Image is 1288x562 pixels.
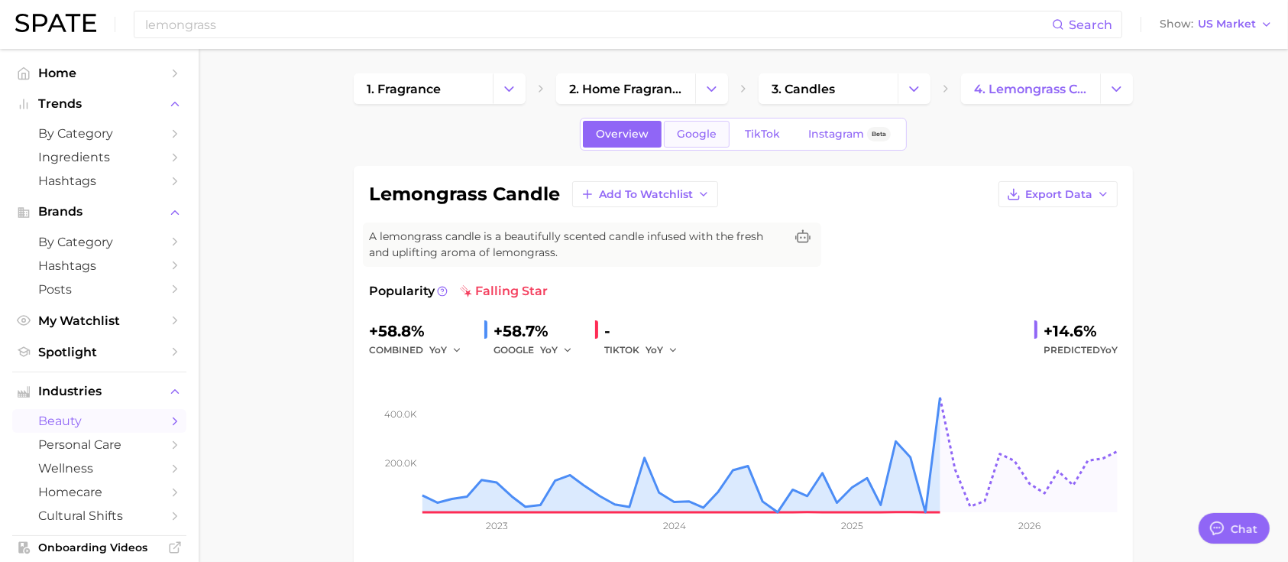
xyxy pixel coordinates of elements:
span: by Category [38,235,160,249]
div: combined [369,341,472,359]
span: Search [1069,18,1112,32]
span: My Watchlist [38,313,160,328]
a: Google [664,121,730,148]
h1: lemongrass candle [369,185,560,203]
a: My Watchlist [12,309,186,333]
button: YoY [429,341,462,359]
span: by Category [38,126,160,141]
a: 4. lemongrass candle [961,73,1100,104]
tspan: 2023 [486,520,508,531]
a: 1. fragrance [354,73,493,104]
span: 2. home fragrance [569,82,682,96]
span: Trends [38,97,160,111]
a: beauty [12,409,186,433]
button: Change Category [1100,73,1133,104]
span: homecare [38,485,160,499]
button: Brands [12,200,186,223]
span: YoY [540,343,558,356]
a: by Category [12,122,186,145]
span: Ingredients [38,150,160,164]
span: A lemongrass candle is a beautifully scented candle infused with the fresh and uplifting aroma of... [369,229,785,261]
img: SPATE [15,14,96,32]
span: Beta [872,128,886,141]
a: homecare [12,480,186,504]
span: Overview [596,128,649,141]
span: Home [38,66,160,80]
a: Overview [583,121,662,148]
span: Add to Watchlist [599,188,693,201]
span: Hashtags [38,258,160,273]
span: Google [677,128,717,141]
a: by Category [12,230,186,254]
img: falling star [460,285,472,297]
div: - [604,319,688,343]
div: TIKTOK [604,341,688,359]
a: wellness [12,456,186,480]
button: ShowUS Market [1156,15,1277,34]
span: Hashtags [38,174,160,188]
button: Change Category [898,73,930,104]
button: YoY [540,341,573,359]
span: YoY [1100,344,1118,356]
div: GOOGLE [494,341,583,359]
a: Hashtags [12,254,186,278]
a: 3. candles [759,73,898,104]
tspan: 2024 [663,520,686,531]
a: Posts [12,278,186,301]
a: Onboarding Videos [12,536,186,559]
a: Home [12,61,186,85]
span: TikTok [745,128,780,141]
button: Change Category [695,73,728,104]
span: Industries [38,385,160,398]
a: Spotlight [12,340,186,364]
a: personal care [12,433,186,456]
button: Industries [12,380,186,403]
span: personal care [38,437,160,452]
button: Export Data [998,181,1118,207]
span: Onboarding Videos [38,541,160,554]
span: US Market [1198,20,1256,28]
div: +58.8% [369,319,472,343]
button: YoY [646,341,678,359]
a: InstagramBeta [795,121,904,148]
span: beauty [38,414,160,428]
span: Show [1160,20,1193,28]
a: Ingredients [12,145,186,169]
span: 1. fragrance [367,82,441,96]
a: cultural shifts [12,504,186,528]
span: Popularity [369,282,435,300]
span: YoY [646,343,663,356]
button: Trends [12,93,186,115]
a: TikTok [732,121,793,148]
span: Posts [38,282,160,297]
span: wellness [38,461,160,476]
span: cultural shifts [38,508,160,523]
span: Spotlight [38,345,160,359]
span: YoY [429,343,447,356]
tspan: 2026 [1018,520,1040,531]
span: 4. lemongrass candle [974,82,1087,96]
span: Instagram [808,128,864,141]
a: Hashtags [12,169,186,193]
button: Add to Watchlist [572,181,718,207]
a: 2. home fragrance [556,73,695,104]
div: +58.7% [494,319,583,343]
button: Change Category [493,73,526,104]
span: 3. candles [772,82,835,96]
span: Brands [38,205,160,219]
tspan: 2025 [841,520,863,531]
span: Predicted [1044,341,1118,359]
input: Search here for a brand, industry, or ingredient [144,11,1052,37]
span: falling star [460,282,548,300]
div: +14.6% [1044,319,1118,343]
span: Export Data [1025,188,1092,201]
